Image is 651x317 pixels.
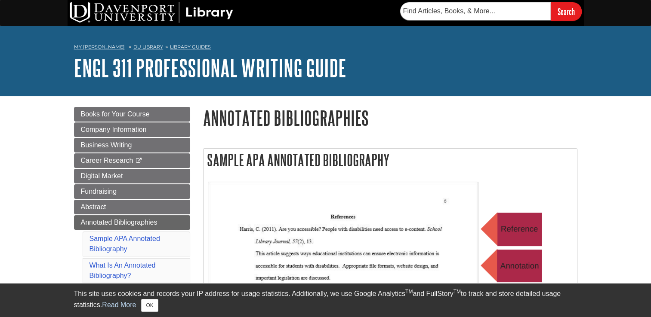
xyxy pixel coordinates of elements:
[74,43,125,51] a: My [PERSON_NAME]
[170,44,211,50] a: Library Guides
[74,215,190,230] a: Annotated Bibliographies
[81,219,157,226] span: Annotated Bibliographies
[81,141,132,149] span: Business Writing
[400,2,582,21] form: Searches DU Library's articles, books, and more
[74,55,346,81] a: ENGL 311 Professional Writing Guide
[89,262,156,279] a: What Is An Annotated Bibliography?
[74,138,190,152] a: Business Writing
[70,2,233,23] img: DU Library
[141,299,158,312] button: Close
[203,107,577,129] h1: Annotated Bibliographies
[74,289,577,312] div: This site uses cookies and records your IP address for usage statistics. Additionally, we use Goo...
[102,301,136,308] a: Read More
[81,110,150,118] span: Books for Your Course
[74,107,190,122] a: Books for Your Course
[133,44,163,50] a: DU Library
[74,169,190,183] a: Digital Market
[74,122,190,137] a: Company Information
[74,153,190,168] a: Career Research
[81,203,106,210] span: Abstract
[81,126,147,133] span: Company Information
[74,184,190,199] a: Fundraising
[405,289,413,295] sup: TM
[400,2,551,20] input: Find Articles, Books, & More...
[81,157,133,164] span: Career Research
[89,235,160,253] a: Sample APA Annotated Bibliography
[74,200,190,214] a: Abstract
[74,41,577,55] nav: breadcrumb
[204,149,577,171] h2: Sample APA Annotated Bibliography
[135,158,142,164] i: This link opens in a new window
[81,172,123,180] span: Digital Market
[551,2,582,21] input: Search
[81,188,117,195] span: Fundraising
[454,289,461,295] sup: TM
